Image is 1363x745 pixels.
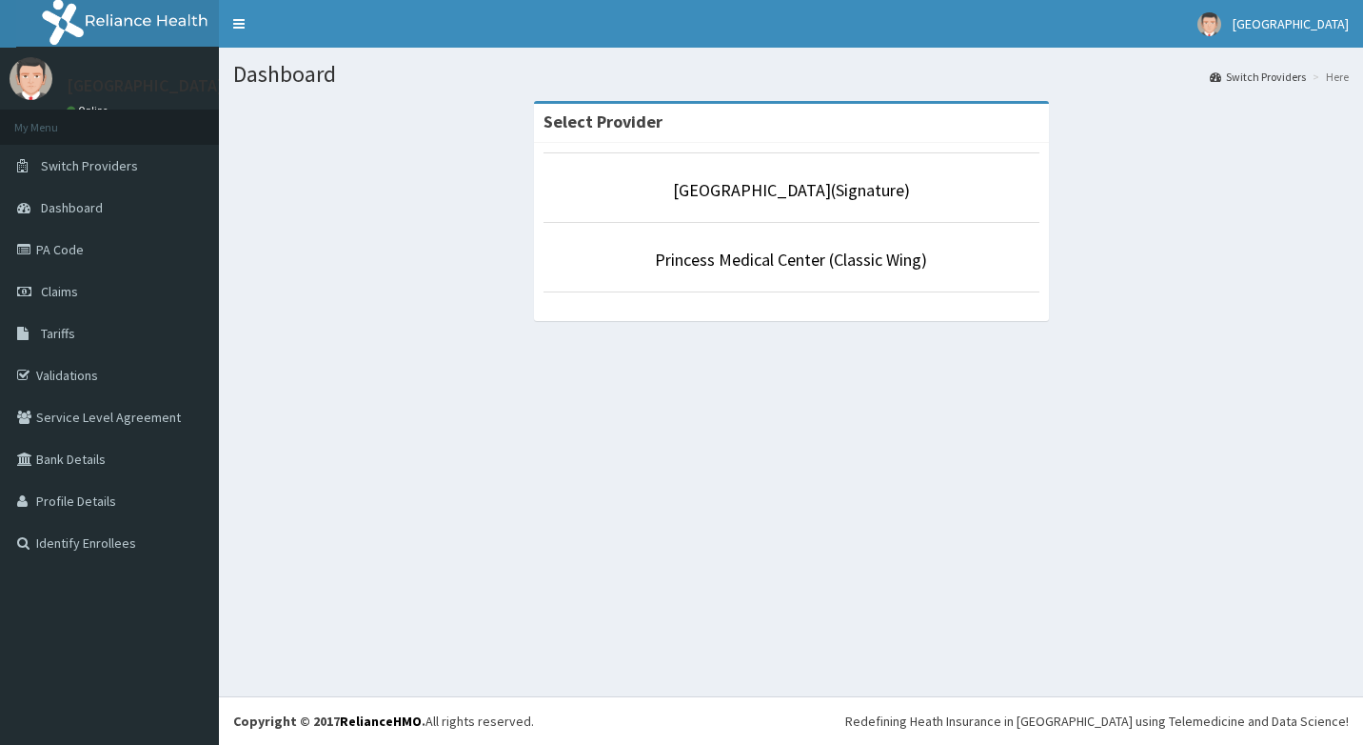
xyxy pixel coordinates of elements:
[233,62,1349,87] h1: Dashboard
[67,77,224,94] p: [GEOGRAPHIC_DATA]
[655,249,927,271] a: Princess Medical Center (Classic Wing)
[67,104,112,117] a: Online
[1210,69,1306,85] a: Switch Providers
[41,157,138,174] span: Switch Providers
[41,199,103,216] span: Dashboard
[845,712,1349,731] div: Redefining Heath Insurance in [GEOGRAPHIC_DATA] using Telemedicine and Data Science!
[41,283,78,300] span: Claims
[1233,15,1349,32] span: [GEOGRAPHIC_DATA]
[233,713,425,730] strong: Copyright © 2017 .
[1308,69,1349,85] li: Here
[543,111,662,132] strong: Select Provider
[340,713,422,730] a: RelianceHMO
[673,179,910,201] a: [GEOGRAPHIC_DATA](Signature)
[219,696,1363,745] footer: All rights reserved.
[41,325,75,342] span: Tariffs
[10,57,52,100] img: User Image
[1197,12,1221,36] img: User Image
